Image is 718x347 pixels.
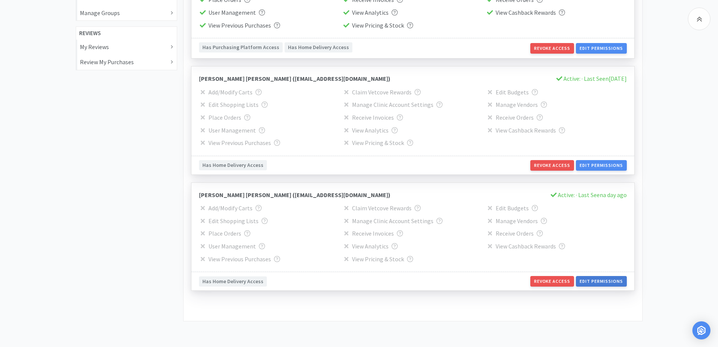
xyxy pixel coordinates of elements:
strong: [PERSON_NAME] [PERSON_NAME] [199,191,390,199]
a: My Reviews [76,40,177,55]
span: Has Purchasing Platform Access [199,43,282,52]
div: Review My Purchases [80,57,173,67]
span: View Previous Purchases [208,255,271,263]
span: View Analytics [352,126,389,134]
span: Manage Clinic Account Settings [352,217,433,225]
span: View Analytics [352,242,389,250]
span: Edit Budgets [496,88,529,96]
span: Receive Orders [496,230,534,237]
button: Revoke Access [530,276,574,287]
span: View Cashback Rewards [496,9,556,16]
a: Manage Groups [76,6,177,21]
span: Claim Vetcove Rewards [352,88,412,96]
span: View Pricing & Stock [352,22,404,29]
div: Manage Groups [80,8,173,18]
div: Active: · Last Seen a day ago [551,190,627,200]
span: User Management [208,9,256,16]
span: Has Home Delivery Access [199,160,266,170]
span: View Previous Purchases [208,22,271,29]
span: View Pricing & Stock [352,139,404,147]
span: Edit Budgets [496,204,529,212]
button: Edit Permissions [576,43,626,54]
span: Manage Clinic Account Settings [352,101,433,108]
span: Receive Orders [496,114,534,121]
span: Has Home Delivery Access [285,43,352,52]
span: Claim Vetcove Rewards [352,204,412,212]
button: Revoke Access [530,43,574,54]
span: Place Orders [208,230,241,237]
span: ( [EMAIL_ADDRESS][DOMAIN_NAME] ) [292,191,390,199]
span: Receive Invoices [352,114,394,121]
span: Add/Modify Carts [208,204,253,212]
span: Has Home Delivery Access [199,277,266,286]
div: Reviews [79,29,177,38]
a: Review My Purchases [76,55,177,70]
button: Revoke Access [530,160,574,171]
strong: [PERSON_NAME] [PERSON_NAME] [199,75,390,82]
div: Active: · Last Seen [DATE] [556,74,627,84]
span: View Cashback Rewards [496,242,556,250]
span: Place Orders [208,114,241,121]
span: Manage Vendors [496,217,538,225]
span: Add/Modify Carts [208,88,253,96]
span: View Cashback Rewards [496,126,556,134]
span: Edit Shopping Lists [208,101,259,108]
div: Open Intercom Messenger [692,321,710,339]
span: View Pricing & Stock [352,255,404,263]
button: Edit Permissions [576,160,626,171]
div: My Reviews [80,42,173,52]
span: User Management [208,126,256,134]
span: Manage Vendors [496,101,538,108]
span: Edit Shopping Lists [208,217,259,225]
button: Edit Permissions [576,276,626,287]
span: ( [EMAIL_ADDRESS][DOMAIN_NAME] ) [292,75,390,82]
span: Receive Invoices [352,230,394,237]
span: View Analytics [352,9,389,16]
span: View Previous Purchases [208,139,271,147]
span: User Management [208,242,256,250]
